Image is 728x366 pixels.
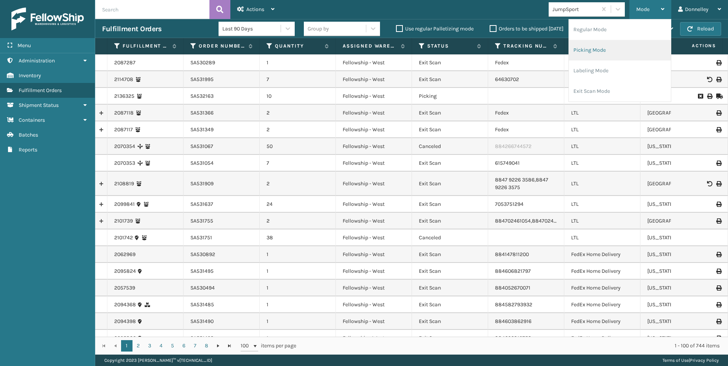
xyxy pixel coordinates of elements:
[716,60,721,65] i: Print BOL
[260,71,336,88] td: 7
[260,138,336,155] td: 50
[336,263,412,280] td: Fellowship - West
[184,54,260,71] td: SA530289
[114,234,133,242] a: 2101742
[495,335,531,341] a: 884606819753
[636,6,650,13] span: Mode
[412,280,488,296] td: Exit Scan
[503,43,549,49] label: Tracking Number
[640,105,717,121] td: [GEOGRAPHIC_DATA]
[564,71,640,88] td: LTL
[640,213,717,229] td: [GEOGRAPHIC_DATA]
[336,155,412,172] td: Fellowship - West
[260,121,336,138] td: 2
[307,342,720,350] div: 1 - 100 of 744 items
[114,92,134,100] a: 2136325
[564,105,640,121] td: LTL
[412,213,488,229] td: Exit Scan
[260,296,336,313] td: 1
[184,296,260,313] td: SA531485
[564,155,640,172] td: LTL
[680,22,721,36] button: Reload
[336,330,412,347] td: Fellowship - West
[640,196,717,213] td: [US_STATE]
[308,25,329,33] div: Group by
[412,330,488,347] td: Exit Scan
[19,57,55,64] span: Administration
[640,121,717,138] td: [GEOGRAPHIC_DATA]
[184,263,260,280] td: SA531495
[336,172,412,196] td: Fellowship - West
[716,94,721,99] i: Mark as Shipped
[102,24,161,33] h3: Fulfillment Orders
[412,54,488,71] td: Exit Scan
[184,155,260,172] td: SA531054
[716,77,721,82] i: Print BOL
[114,201,135,208] a: 2099841
[640,263,717,280] td: [US_STATE]
[488,71,564,88] td: 64630702
[564,246,640,263] td: FedEx Home Delivery
[564,330,640,347] td: FedEx Home Delivery
[427,43,473,49] label: Status
[569,60,671,81] li: Labeling Mode
[114,76,133,83] a: 2114708
[488,54,564,71] td: Fedex
[121,340,133,352] a: 1
[260,172,336,196] td: 2
[640,229,717,246] td: [US_STATE]
[716,202,721,207] i: Print BOL
[564,54,640,71] td: LTL
[167,340,178,352] a: 5
[184,213,260,229] td: SA531755
[707,94,712,99] i: Print BOL
[564,172,640,196] td: LTL
[488,155,564,172] td: 615749041
[11,8,84,30] img: logo
[564,313,640,330] td: FedEx Home Delivery
[716,319,721,324] i: Print Label
[199,43,245,49] label: Order Number
[495,318,532,325] a: 884603862916
[260,155,336,172] td: 7
[336,54,412,71] td: Fellowship - West
[412,296,488,313] td: Exit Scan
[104,355,212,366] p: Copyright 2023 [PERSON_NAME]™ v [TECHNICAL_ID]
[640,172,717,196] td: [GEOGRAPHIC_DATA]
[114,59,136,67] a: 2087287
[336,88,412,105] td: Fellowship - West
[716,269,721,274] i: Print Label
[190,340,201,352] a: 7
[178,340,190,352] a: 6
[336,213,412,229] td: Fellowship - West
[184,246,260,263] td: SA530892
[412,229,488,246] td: Canceled
[114,109,134,117] a: 2087118
[19,117,45,123] span: Containers
[707,77,712,82] i: Void BOL
[663,355,719,366] div: |
[716,127,721,132] i: Print BOL
[495,268,531,274] a: 884606821797
[114,334,136,342] a: 2095826
[412,121,488,138] td: Exit Scan
[336,138,412,155] td: Fellowship - West
[412,196,488,213] td: Exit Scan
[336,280,412,296] td: Fellowship - West
[227,343,233,349] span: Go to the last page
[488,196,564,213] td: 7053751294
[114,301,136,309] a: 2094368
[640,138,717,155] td: [US_STATE]
[184,313,260,330] td: SA531490
[412,246,488,263] td: Exit Scan
[690,358,719,363] a: Privacy Policy
[133,340,144,352] a: 2
[495,301,532,308] a: 884582793932
[716,110,721,116] i: Print Label
[564,213,640,229] td: LTL
[222,25,281,33] div: Last 90 Days
[114,159,135,167] a: 2070353
[412,105,488,121] td: Exit Scan
[184,71,260,88] td: SA531995
[336,105,412,121] td: Fellowship - West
